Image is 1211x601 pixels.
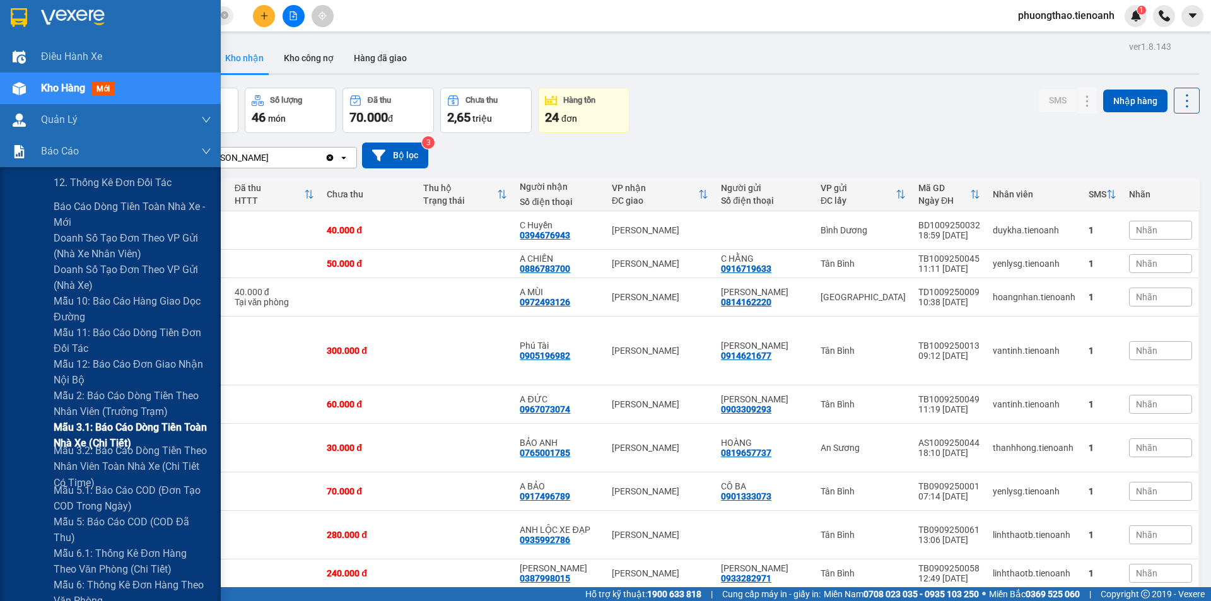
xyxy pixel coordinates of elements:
[235,287,315,297] div: 40.000 đ
[993,443,1076,453] div: thanhhong.tienoanh
[612,292,708,302] div: [PERSON_NAME]
[54,546,211,577] span: Mẫu 6.1: Thống kê đơn hàng theo văn phòng (Chi tiết)
[327,486,411,496] div: 70.000 đ
[1136,259,1157,269] span: Nhãn
[13,145,26,158] img: solution-icon
[721,195,808,206] div: Số điện thoại
[918,195,970,206] div: Ngày ĐH
[1187,10,1198,21] span: caret-down
[54,514,211,546] span: Mẫu 5: Báo cáo COD (COD đã thu)
[918,264,980,274] div: 11:11 [DATE]
[41,143,79,159] span: Báo cáo
[711,587,713,601] span: |
[918,563,980,573] div: TB0909250058
[54,419,211,451] span: Mẫu 3.1: Báo cáo dòng tiền toàn nhà xe (Chi Tiết)
[1129,189,1192,199] div: Nhãn
[918,573,980,583] div: 12:49 [DATE]
[1159,10,1170,21] img: phone-icon
[252,110,266,125] span: 46
[721,254,808,264] div: C HẰNG
[814,178,912,211] th: Toggle SortBy
[1136,225,1157,235] span: Nhãn
[1136,292,1157,302] span: Nhãn
[54,199,211,230] span: Báo cáo dòng tiền toàn nhà xe - mới
[344,43,417,73] button: Hàng đã giao
[327,399,411,409] div: 60.000 đ
[1089,292,1116,302] div: 1
[918,448,980,458] div: 18:10 [DATE]
[520,394,599,404] div: A ĐỨC
[54,482,211,514] span: Mẫu 5.1: Báo cáo COD (Đơn tạo COD trong ngày)
[721,287,808,297] div: ANH TUẤN
[245,88,336,133] button: Số lượng46món
[91,82,115,96] span: mới
[612,259,708,269] div: [PERSON_NAME]
[821,443,906,453] div: An Sương
[612,530,708,540] div: [PERSON_NAME]
[235,195,305,206] div: HTTT
[612,486,708,496] div: [PERSON_NAME]
[993,225,1076,235] div: duykha.tienoanh
[721,264,771,274] div: 0916719633
[520,535,570,545] div: 0935992786
[270,151,271,164] input: Selected Cư Kuin.
[821,183,896,193] div: VP gửi
[1136,346,1157,356] span: Nhãn
[918,404,980,414] div: 11:19 [DATE]
[918,535,980,545] div: 13:06 [DATE]
[1136,443,1157,453] span: Nhãn
[612,225,708,235] div: [PERSON_NAME]
[721,404,771,414] div: 0903309293
[520,182,599,192] div: Người nhận
[721,394,808,404] div: MINH QUYÊN
[318,11,327,20] span: aim
[283,5,305,27] button: file-add
[1008,8,1125,23] span: phuongthao.tienoanh
[268,114,286,124] span: món
[821,568,906,578] div: Tân Bình
[201,151,269,164] div: [PERSON_NAME]
[989,587,1080,601] span: Miền Bắc
[349,110,388,125] span: 70.000
[465,96,498,105] div: Chưa thu
[1089,346,1116,356] div: 1
[13,50,26,64] img: warehouse-icon
[41,82,85,94] span: Kho hàng
[520,341,599,351] div: Phú Tài
[215,43,274,73] button: Kho nhận
[863,589,979,599] strong: 0708 023 035 - 0935 103 250
[918,254,980,264] div: TB1009250045
[520,297,570,307] div: 0972493126
[447,110,471,125] span: 2,65
[520,230,570,240] div: 0394676943
[260,11,269,20] span: plus
[585,587,701,601] span: Hỗ trợ kỹ thuật:
[520,525,599,535] div: ANH LỘC XE ĐẠP
[993,292,1076,302] div: hoangnhan.tienoanh
[520,254,599,264] div: A CHIẾN
[339,153,349,163] svg: open
[520,220,599,230] div: C Huyền
[918,297,980,307] div: 10:38 [DATE]
[1089,225,1116,235] div: 1
[918,230,980,240] div: 18:59 [DATE]
[612,568,708,578] div: [PERSON_NAME]
[821,225,906,235] div: Bình Dương
[821,259,906,269] div: Tân Bình
[327,568,411,578] div: 240.000 đ
[1089,189,1106,199] div: SMS
[721,183,808,193] div: Người gửi
[327,530,411,540] div: 280.000 đ
[821,346,906,356] div: Tân Bình
[423,183,497,193] div: Thu hộ
[423,195,497,206] div: Trạng thái
[362,143,428,168] button: Bộ lọc
[520,491,570,501] div: 0917496789
[1089,587,1091,601] span: |
[1039,89,1077,112] button: SMS
[1136,568,1157,578] span: Nhãn
[612,195,698,206] div: ĐC giao
[918,220,980,230] div: BD1009250032
[13,82,26,95] img: warehouse-icon
[721,563,808,573] div: Thanh THẢO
